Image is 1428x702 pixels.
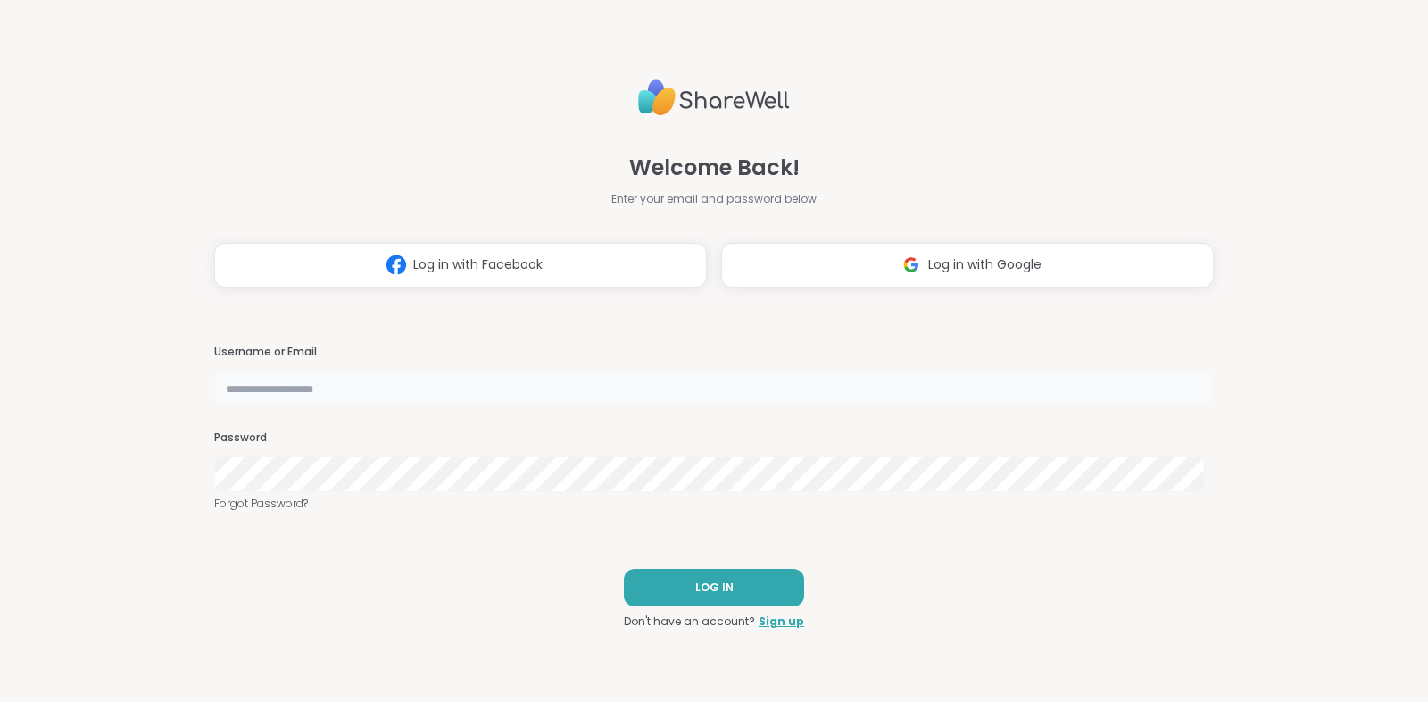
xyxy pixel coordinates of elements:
span: LOG IN [695,580,734,596]
img: ShareWell Logomark [379,248,413,281]
h3: Username or Email [214,345,1214,360]
a: Forgot Password? [214,496,1214,512]
button: Log in with Google [721,243,1214,288]
span: Log in with Facebook [413,255,543,274]
img: ShareWell Logomark [894,248,928,281]
span: Log in with Google [928,255,1042,274]
span: Welcome Back! [629,152,800,184]
button: Log in with Facebook [214,243,707,288]
button: LOG IN [624,569,804,606]
span: Enter your email and password below [611,191,817,207]
img: ShareWell Logo [638,72,790,123]
span: Don't have an account? [624,614,755,630]
h3: Password [214,430,1214,446]
a: Sign up [759,614,804,630]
